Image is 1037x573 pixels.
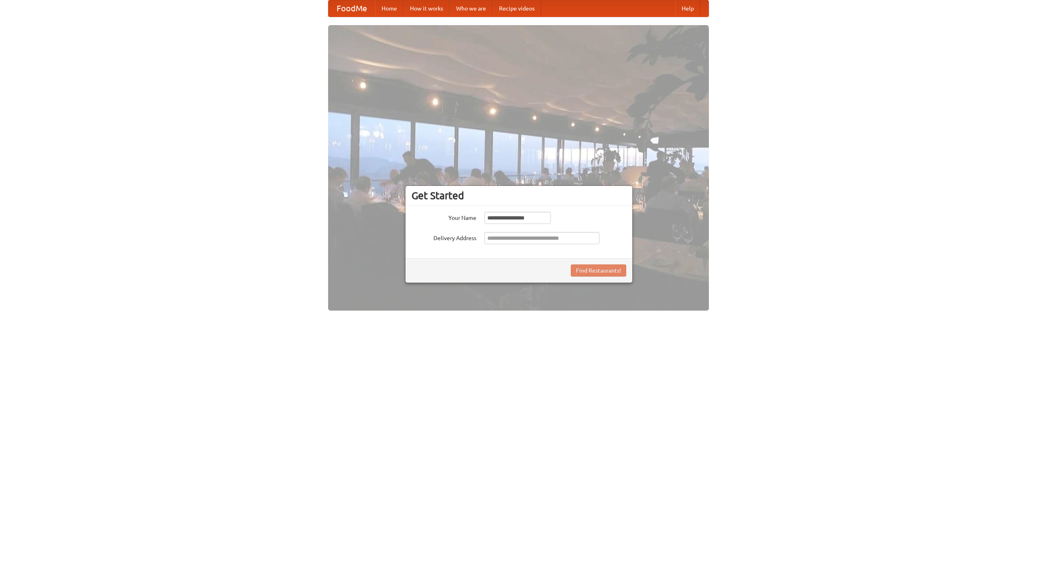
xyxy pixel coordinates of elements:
a: Help [675,0,700,17]
h3: Get Started [412,190,626,202]
a: How it works [403,0,450,17]
a: Home [375,0,403,17]
a: Who we are [450,0,493,17]
a: FoodMe [329,0,375,17]
label: Delivery Address [412,232,476,242]
a: Recipe videos [493,0,541,17]
label: Your Name [412,212,476,222]
button: Find Restaurants! [571,264,626,277]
